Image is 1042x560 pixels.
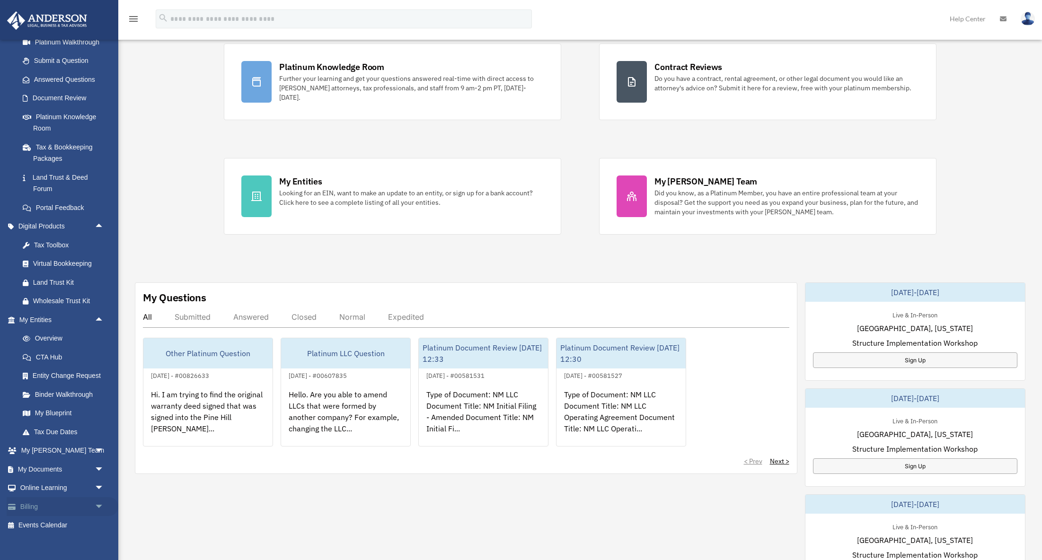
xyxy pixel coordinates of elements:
span: [GEOGRAPHIC_DATA], [US_STATE] [857,429,973,440]
a: Platinum Document Review [DATE] 12:30[DATE] - #00581527Type of Document: NM LLC Document Title: N... [556,338,686,446]
div: Type of Document: NM LLC Document Title: NM LLC Operating Agreement Document Title: NM LLC Operat... [556,381,686,455]
div: [DATE]-[DATE] [805,283,1025,302]
div: Platinum Document Review [DATE] 12:30 [556,338,686,368]
a: Overview [13,329,118,348]
span: arrow_drop_down [95,479,114,498]
span: [GEOGRAPHIC_DATA], [US_STATE] [857,534,973,546]
a: Digital Productsarrow_drop_up [7,217,118,236]
a: Land Trust Kit [13,273,118,292]
span: [GEOGRAPHIC_DATA], [US_STATE] [857,323,973,334]
span: arrow_drop_up [95,217,114,236]
a: Sign Up [813,352,1018,368]
div: [DATE] - #00607835 [281,370,354,380]
a: Sign Up [813,458,1018,474]
div: Normal [339,312,365,322]
a: My Entitiesarrow_drop_up [7,310,118,329]
a: Platinum Document Review [DATE] 12:33[DATE] - #00581531Type of Document: NM LLC Document Title: N... [418,338,548,446]
a: Tax Due Dates [13,422,118,441]
div: Land Trust Kit [33,277,106,289]
div: Live & In-Person [885,415,945,425]
a: Binder Walkthrough [13,385,118,404]
a: Platinum Walkthrough [13,33,118,52]
div: Virtual Bookkeeping [33,258,106,270]
div: Submitted [175,312,211,322]
a: Tax Toolbox [13,236,118,254]
a: Submit a Question [13,52,118,70]
span: arrow_drop_down [95,441,114,461]
span: arrow_drop_down [95,497,114,516]
a: My [PERSON_NAME] Teamarrow_drop_down [7,441,118,460]
div: Platinum Document Review [DATE] 12:33 [419,338,548,368]
a: My [PERSON_NAME] Team Did you know, as a Platinum Member, you have an entire professional team at... [599,158,936,235]
a: Billingarrow_drop_down [7,497,118,516]
a: Contract Reviews Do you have a contract, rental agreement, or other legal document you would like... [599,44,936,120]
div: Contract Reviews [654,61,722,73]
span: arrow_drop_up [95,310,114,330]
div: Hello. Are you able to amend LLCs that were formed by another company? For example, changing the ... [281,381,410,455]
div: All [143,312,152,322]
a: My Documentsarrow_drop_down [7,460,118,479]
div: [DATE] - #00581527 [556,370,630,380]
div: Wholesale Trust Kit [33,295,106,307]
img: User Pic [1021,12,1035,26]
div: Platinum LLC Question [281,338,410,368]
a: My Blueprint [13,404,118,423]
div: Tax Toolbox [33,239,106,251]
div: Live & In-Person [885,309,945,319]
a: Online Learningarrow_drop_down [7,479,118,498]
div: Did you know, as a Platinum Member, you have an entire professional team at your disposal? Get th... [654,188,919,217]
div: Other Platinum Question [143,338,273,368]
a: Entity Change Request [13,367,118,385]
div: Answered [233,312,269,322]
div: Looking for an EIN, want to make an update to an entity, or sign up for a bank account? Click her... [279,188,544,207]
div: [DATE] - #00581531 [419,370,492,380]
a: Platinum Knowledge Room Further your learning and get your questions answered real-time with dire... [224,44,561,120]
div: My Questions [143,290,206,305]
a: Portal Feedback [13,198,118,217]
div: Expedited [388,312,424,322]
a: menu [128,17,139,25]
a: Document Review [13,89,118,108]
a: Platinum LLC Question[DATE] - #00607835Hello. Are you able to amend LLCs that were formed by anot... [281,338,411,446]
div: Live & In-Person [885,521,945,531]
div: My Entities [279,175,322,187]
span: Structure Implementation Workshop [852,337,978,349]
i: menu [128,13,139,25]
i: search [158,13,168,23]
a: Tax & Bookkeeping Packages [13,138,118,168]
div: [DATE]-[DATE] [805,495,1025,514]
div: My [PERSON_NAME] Team [654,175,757,187]
a: My Entities Looking for an EIN, want to make an update to an entity, or sign up for a bank accoun... [224,158,561,235]
a: Events Calendar [7,516,118,535]
a: CTA Hub [13,348,118,367]
a: Platinum Knowledge Room [13,107,118,138]
div: Further your learning and get your questions answered real-time with direct access to [PERSON_NAM... [279,74,544,102]
span: Structure Implementation Workshop [852,443,978,455]
a: Answered Questions [13,70,118,89]
div: [DATE] - #00826633 [143,370,217,380]
img: Anderson Advisors Platinum Portal [4,11,90,30]
a: Next > [770,456,789,466]
a: Virtual Bookkeeping [13,254,118,273]
a: Wholesale Trust Kit [13,292,118,311]
a: Other Platinum Question[DATE] - #00826633Hi. I am trying to find the original warranty deed signe... [143,338,273,446]
div: [DATE]-[DATE] [805,389,1025,408]
div: Platinum Knowledge Room [279,61,384,73]
div: Type of Document: NM LLC Document Title: NM Initial Filing - Amended Document Title: NM Initial F... [419,381,548,455]
div: Closed [291,312,317,322]
span: arrow_drop_down [95,460,114,479]
div: Hi. I am trying to find the original warranty deed signed that was signed into the Pine Hill [PER... [143,381,273,455]
a: Land Trust & Deed Forum [13,168,118,198]
div: Do you have a contract, rental agreement, or other legal document you would like an attorney's ad... [654,74,919,93]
